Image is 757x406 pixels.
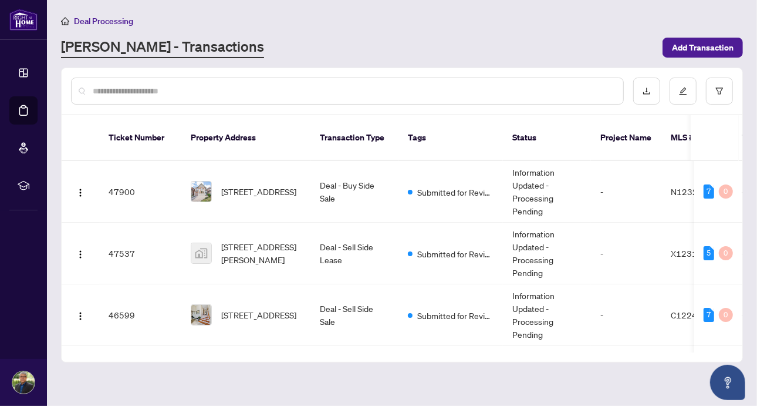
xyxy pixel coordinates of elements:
[719,308,733,322] div: 0
[503,115,591,161] th: Status
[591,284,661,346] td: -
[719,246,733,260] div: 0
[591,115,661,161] th: Project Name
[398,115,503,161] th: Tags
[9,9,38,31] img: logo
[643,87,651,95] span: download
[310,161,398,223] td: Deal - Buy Side Sale
[191,182,211,202] img: thumbnail-img
[76,311,85,321] img: Logo
[191,305,211,325] img: thumbnail-img
[99,161,181,223] td: 47900
[671,248,718,259] span: X12314008
[61,37,264,58] a: [PERSON_NAME] - Transactions
[704,246,714,260] div: 5
[671,310,718,320] span: C12241860
[191,243,211,263] img: thumbnail-img
[672,38,734,57] span: Add Transaction
[417,247,494,260] span: Submitted for Review
[71,182,90,201] button: Logo
[503,223,591,284] td: Information Updated - Processing Pending
[99,223,181,284] td: 47537
[661,115,732,161] th: MLS #
[76,250,85,259] img: Logo
[310,115,398,161] th: Transaction Type
[99,115,181,161] th: Ticket Number
[74,16,133,26] span: Deal Processing
[591,161,661,223] td: -
[417,186,494,199] span: Submitted for Review
[633,78,660,105] button: download
[310,223,398,284] td: Deal - Sell Side Lease
[181,115,310,161] th: Property Address
[12,371,35,394] img: Profile Icon
[221,185,296,198] span: [STREET_ADDRESS]
[710,365,745,400] button: Open asap
[715,87,724,95] span: filter
[719,184,733,199] div: 0
[679,87,687,95] span: edit
[503,161,591,223] td: Information Updated - Processing Pending
[670,78,697,105] button: edit
[503,284,591,346] td: Information Updated - Processing Pending
[704,308,714,322] div: 7
[221,308,296,321] span: [STREET_ADDRESS]
[99,284,181,346] td: 46599
[76,188,85,197] img: Logo
[310,284,398,346] td: Deal - Sell Side Sale
[417,309,494,322] span: Submitted for Review
[663,38,743,58] button: Add Transaction
[71,244,90,263] button: Logo
[61,17,69,25] span: home
[591,223,661,284] td: -
[71,306,90,324] button: Logo
[704,184,714,199] div: 7
[221,240,301,266] span: [STREET_ADDRESS][PERSON_NAME]
[706,78,733,105] button: filter
[671,186,719,197] span: N12321505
